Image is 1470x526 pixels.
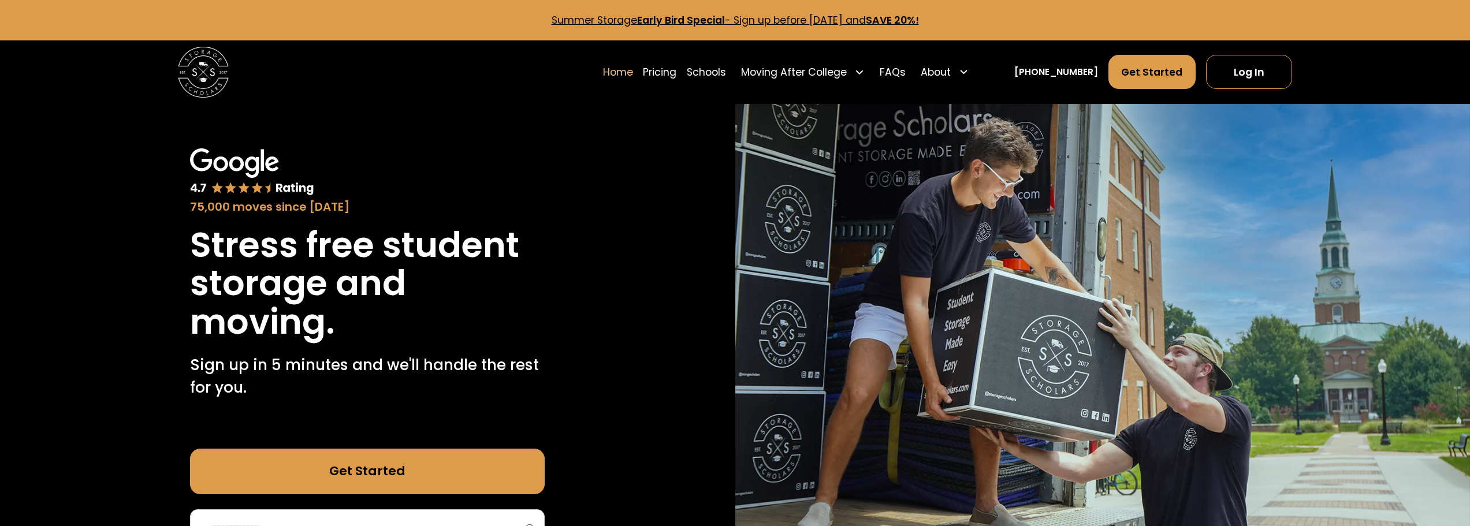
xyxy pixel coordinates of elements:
p: Sign up in 5 minutes and we'll handle the rest for you. [190,353,545,399]
img: Google 4.7 star rating [190,148,314,196]
h1: Stress free student storage and moving. [190,226,545,341]
div: Moving After College [736,54,869,89]
a: Get Started [190,449,545,494]
div: About [921,65,951,80]
div: About [916,54,974,89]
a: Log In [1206,55,1292,89]
strong: Early Bird Special [637,13,725,27]
a: Schools [687,54,726,89]
strong: SAVE 20%! [866,13,919,27]
img: Storage Scholars main logo [178,47,229,98]
a: Home [603,54,633,89]
a: Get Started [1108,55,1196,89]
div: Moving After College [741,65,847,80]
a: Summer StorageEarly Bird Special- Sign up before [DATE] andSAVE 20%! [552,13,919,27]
a: [PHONE_NUMBER] [1014,65,1098,79]
a: home [178,47,229,98]
a: FAQs [880,54,906,89]
div: 75,000 moves since [DATE] [190,199,545,216]
a: Pricing [643,54,676,89]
